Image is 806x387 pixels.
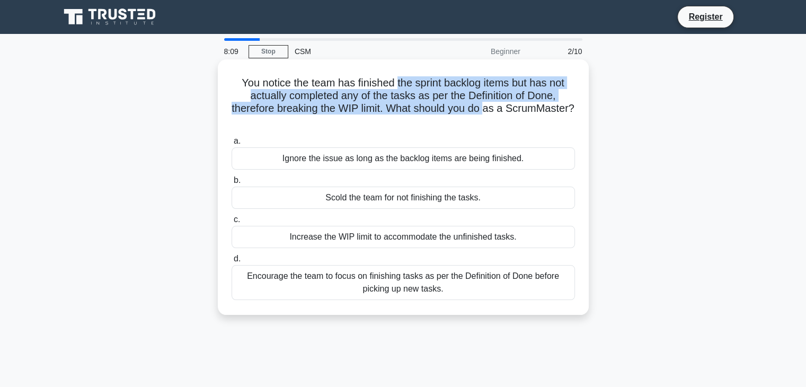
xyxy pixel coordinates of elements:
[234,136,241,145] span: a.
[234,254,241,263] span: d.
[288,41,434,62] div: CSM
[234,175,241,184] span: b.
[682,10,729,23] a: Register
[234,215,240,224] span: c.
[231,76,576,128] h5: You notice the team has finished the sprint backlog items but has not actually completed any of t...
[249,45,288,58] a: Stop
[218,41,249,62] div: 8:09
[232,147,575,170] div: Ignore the issue as long as the backlog items are being finished.
[232,226,575,248] div: Increase the WIP limit to accommodate the unfinished tasks.
[434,41,527,62] div: Beginner
[232,265,575,300] div: Encourage the team to focus on finishing tasks as per the Definition of Done before picking up ne...
[527,41,589,62] div: 2/10
[232,187,575,209] div: Scold the team for not finishing the tasks.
